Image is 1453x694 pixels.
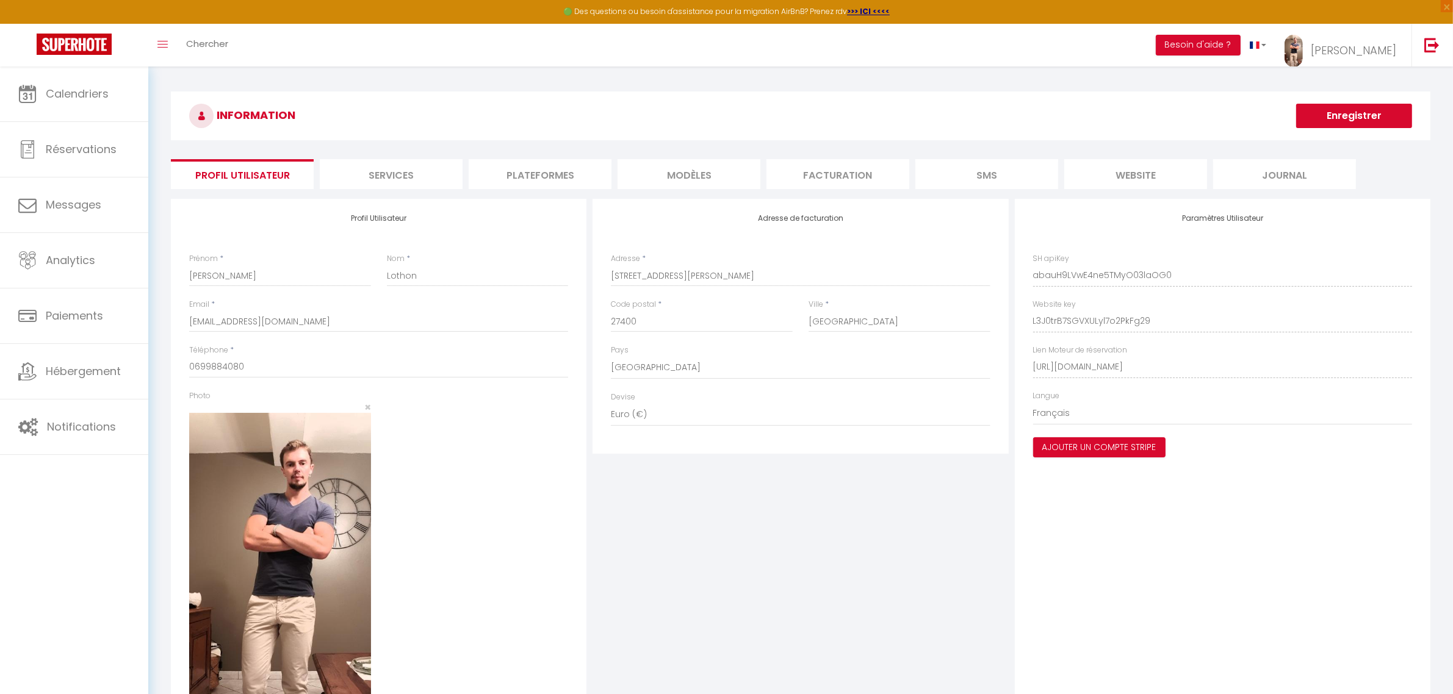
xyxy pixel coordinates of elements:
li: SMS [915,159,1058,189]
label: Pays [611,345,629,356]
span: Chercher [186,37,228,50]
span: Messages [46,197,101,212]
label: Prénom [189,253,218,265]
span: Hébergement [46,363,121,379]
span: Réservations [46,141,117,157]
h4: Adresse de facturation [611,214,990,223]
label: Website key [1033,299,1076,310]
label: Adresse [611,253,640,265]
button: Ajouter un compte Stripe [1033,437,1166,458]
img: Super Booking [37,34,112,55]
label: Devise [611,392,635,403]
button: Close [364,402,371,413]
li: Journal [1213,159,1356,189]
label: SH apiKey [1033,253,1070,265]
h4: Profil Utilisateur [189,214,568,223]
span: Analytics [46,252,95,268]
label: Code postal [611,299,656,310]
h4: Paramètres Utilisateur [1033,214,1412,223]
a: Chercher [177,24,237,66]
a: ... [PERSON_NAME] [1275,24,1412,66]
h3: INFORMATION [171,91,1430,140]
label: Langue [1033,390,1060,402]
li: MODÈLES [618,159,760,189]
button: Besoin d'aide ? [1156,35,1241,55]
label: Photo [189,390,211,402]
span: [PERSON_NAME] [1311,43,1396,58]
label: Nom [387,253,405,265]
label: Téléphone [189,345,228,356]
label: Email [189,299,209,310]
span: × [364,399,371,415]
li: website [1064,159,1207,189]
li: Facturation [766,159,909,189]
label: Lien Moteur de réservation [1033,345,1128,356]
li: Plateformes [469,159,611,189]
span: Notifications [47,419,116,434]
img: ... [1285,35,1303,67]
button: Enregistrer [1296,104,1412,128]
li: Profil Utilisateur [171,159,314,189]
label: Ville [809,299,823,310]
li: Services [320,159,463,189]
span: Paiements [46,308,103,323]
img: logout [1424,37,1440,52]
a: >>> ICI <<<< [847,6,890,16]
span: Calendriers [46,86,109,101]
